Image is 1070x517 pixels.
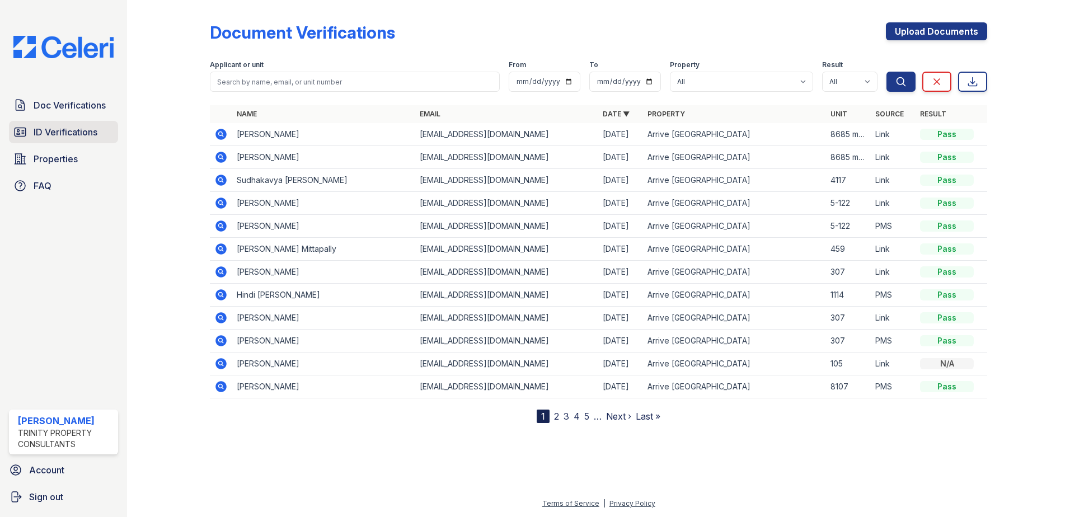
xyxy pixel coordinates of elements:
td: [EMAIL_ADDRESS][DOMAIN_NAME] [415,192,598,215]
td: 8685 magnolia trl 2 [826,146,871,169]
a: Upload Documents [886,22,987,40]
div: | [603,499,606,507]
label: To [589,60,598,69]
span: Sign out [29,490,63,504]
td: Link [871,146,916,169]
td: [EMAIL_ADDRESS][DOMAIN_NAME] [415,375,598,398]
td: Link [871,238,916,261]
td: [PERSON_NAME] [232,375,415,398]
td: 307 [826,330,871,352]
td: 4117 [826,169,871,192]
td: Arrive [GEOGRAPHIC_DATA] [643,238,826,261]
span: ID Verifications [34,125,97,139]
a: Next › [606,411,631,422]
td: Link [871,261,916,284]
div: Pass [920,152,974,163]
a: Date ▼ [603,110,630,118]
td: [DATE] [598,238,643,261]
div: Trinity Property Consultants [18,427,114,450]
div: Pass [920,266,974,278]
a: Terms of Service [542,499,599,507]
div: [PERSON_NAME] [18,414,114,427]
div: Pass [920,243,974,255]
td: Sudhakavya [PERSON_NAME] [232,169,415,192]
div: Pass [920,129,974,140]
div: Pass [920,220,974,232]
td: [DATE] [598,330,643,352]
td: 5-122 [826,192,871,215]
span: FAQ [34,179,51,192]
td: Arrive [GEOGRAPHIC_DATA] [643,307,826,330]
td: [DATE] [598,352,643,375]
a: 3 [564,411,569,422]
label: Applicant or unit [210,60,264,69]
td: [PERSON_NAME] [232,330,415,352]
td: Arrive [GEOGRAPHIC_DATA] [643,123,826,146]
td: [EMAIL_ADDRESS][DOMAIN_NAME] [415,169,598,192]
a: Privacy Policy [609,499,655,507]
td: Arrive [GEOGRAPHIC_DATA] [643,215,826,238]
a: Unit [830,110,847,118]
td: [PERSON_NAME] Mittapally [232,238,415,261]
td: [DATE] [598,192,643,215]
td: [EMAIL_ADDRESS][DOMAIN_NAME] [415,307,598,330]
a: Properties [9,148,118,170]
td: [PERSON_NAME] [232,352,415,375]
div: Pass [920,312,974,323]
td: Hindi [PERSON_NAME] [232,284,415,307]
td: [DATE] [598,123,643,146]
td: Arrive [GEOGRAPHIC_DATA] [643,146,826,169]
td: PMS [871,375,916,398]
td: [DATE] [598,215,643,238]
td: [DATE] [598,169,643,192]
td: Arrive [GEOGRAPHIC_DATA] [643,352,826,375]
td: Arrive [GEOGRAPHIC_DATA] [643,284,826,307]
td: [DATE] [598,284,643,307]
input: Search by name, email, or unit number [210,72,500,92]
td: [PERSON_NAME] [232,215,415,238]
td: [PERSON_NAME] [232,261,415,284]
a: 4 [574,411,580,422]
td: 1114 [826,284,871,307]
td: Link [871,192,916,215]
div: 1 [537,410,550,423]
a: 5 [584,411,589,422]
td: Arrive [GEOGRAPHIC_DATA] [643,330,826,352]
td: 307 [826,261,871,284]
div: N/A [920,358,974,369]
a: ID Verifications [9,121,118,143]
td: [EMAIL_ADDRESS][DOMAIN_NAME] [415,261,598,284]
a: Result [920,110,946,118]
td: 105 [826,352,871,375]
a: Property [647,110,685,118]
a: Sign out [4,486,123,508]
a: Name [237,110,257,118]
a: FAQ [9,175,118,197]
td: [EMAIL_ADDRESS][DOMAIN_NAME] [415,238,598,261]
td: [EMAIL_ADDRESS][DOMAIN_NAME] [415,123,598,146]
span: Properties [34,152,78,166]
td: Arrive [GEOGRAPHIC_DATA] [643,375,826,398]
td: [EMAIL_ADDRESS][DOMAIN_NAME] [415,284,598,307]
a: Doc Verifications [9,94,118,116]
span: Account [29,463,64,477]
a: Account [4,459,123,481]
a: Email [420,110,440,118]
td: [EMAIL_ADDRESS][DOMAIN_NAME] [415,146,598,169]
td: PMS [871,215,916,238]
td: PMS [871,284,916,307]
div: Pass [920,381,974,392]
td: Arrive [GEOGRAPHIC_DATA] [643,261,826,284]
div: Pass [920,289,974,300]
td: [DATE] [598,375,643,398]
label: Result [822,60,843,69]
td: 307 [826,307,871,330]
td: [EMAIL_ADDRESS][DOMAIN_NAME] [415,352,598,375]
label: From [509,60,526,69]
a: Source [875,110,904,118]
td: Arrive [GEOGRAPHIC_DATA] [643,192,826,215]
td: 5-122 [826,215,871,238]
div: Pass [920,335,974,346]
td: [DATE] [598,261,643,284]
